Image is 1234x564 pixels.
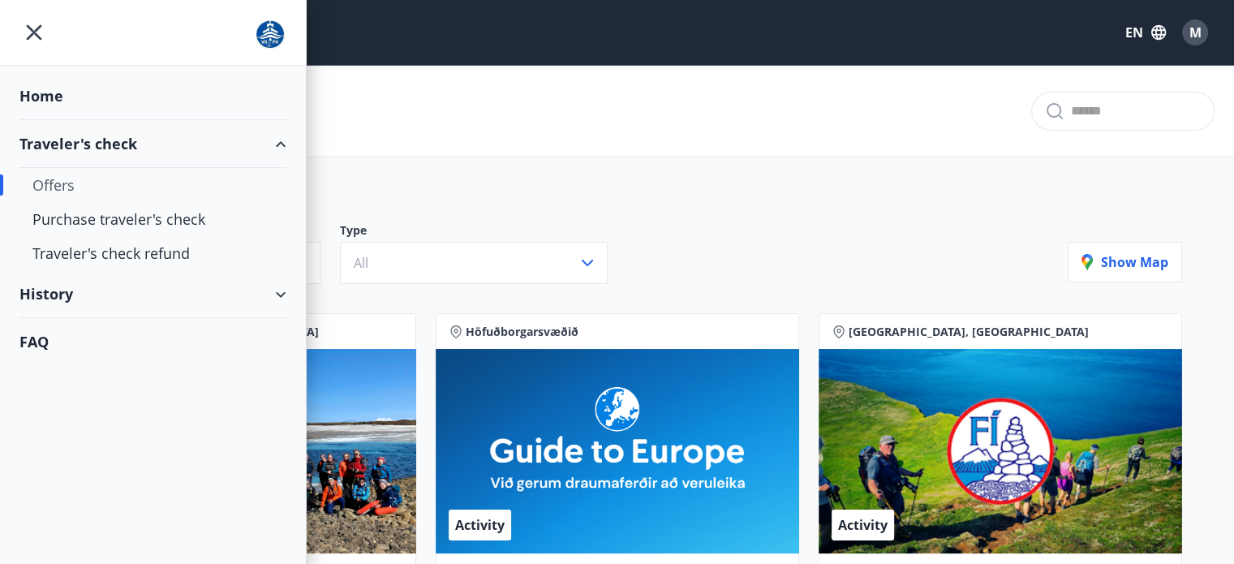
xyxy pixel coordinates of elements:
[1119,18,1172,47] button: EN
[1189,24,1202,41] span: M
[19,270,286,318] div: History
[354,254,368,272] span: All
[19,120,286,168] div: Traveler's check
[32,168,273,202] div: Offers
[254,18,286,50] img: union_logo
[19,72,286,120] div: Home
[340,222,627,242] p: Type
[1176,13,1215,52] button: M
[32,202,273,236] div: Purchase traveler's check
[455,516,505,534] span: Activity
[19,18,49,47] button: menu
[849,324,1089,340] span: [GEOGRAPHIC_DATA], [GEOGRAPHIC_DATA]
[466,324,578,340] span: Höfuðborgarsvæðið
[1081,253,1168,271] p: Show map
[1068,242,1182,282] button: Show map
[32,236,273,270] div: Traveler's check refund
[838,516,888,534] span: Activity
[340,242,608,284] button: All
[19,318,286,365] div: FAQ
